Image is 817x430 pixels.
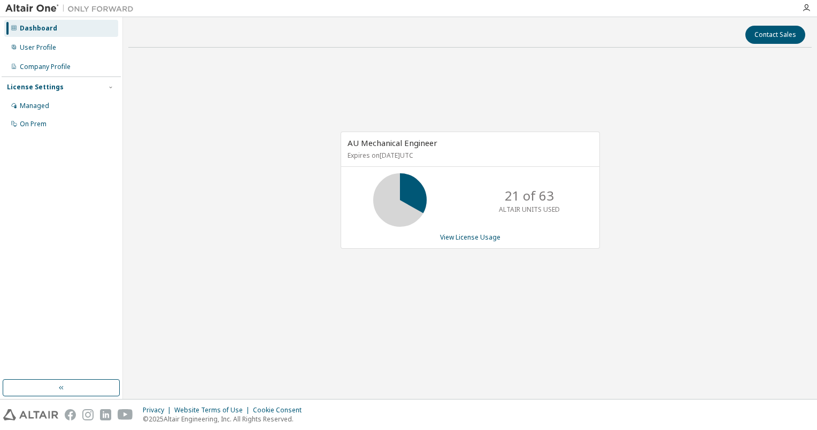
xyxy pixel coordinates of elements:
[20,24,57,33] div: Dashboard
[5,3,139,14] img: Altair One
[20,120,47,128] div: On Prem
[20,63,71,71] div: Company Profile
[253,406,308,414] div: Cookie Consent
[499,205,560,214] p: ALTAIR UNITS USED
[20,102,49,110] div: Managed
[118,409,133,420] img: youtube.svg
[745,26,805,44] button: Contact Sales
[505,187,554,205] p: 21 of 63
[3,409,58,420] img: altair_logo.svg
[143,414,308,424] p: © 2025 Altair Engineering, Inc. All Rights Reserved.
[20,43,56,52] div: User Profile
[82,409,94,420] img: instagram.svg
[348,151,590,160] p: Expires on [DATE] UTC
[65,409,76,420] img: facebook.svg
[440,233,500,242] a: View License Usage
[348,137,437,148] span: AU Mechanical Engineer
[100,409,111,420] img: linkedin.svg
[174,406,253,414] div: Website Terms of Use
[143,406,174,414] div: Privacy
[7,83,64,91] div: License Settings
